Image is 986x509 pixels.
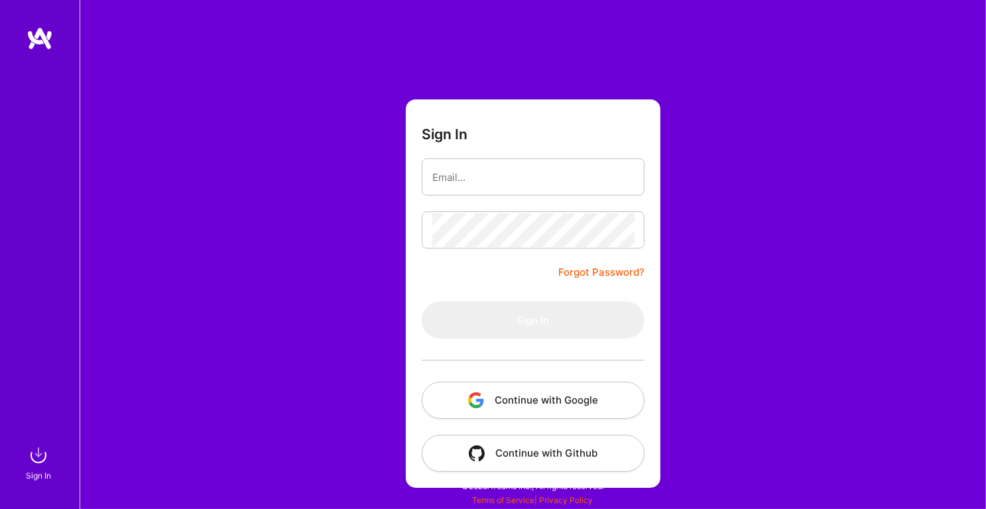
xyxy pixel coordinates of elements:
input: Email... [432,160,634,194]
img: sign in [25,442,52,469]
div: Sign In [26,469,51,482]
img: icon [468,392,484,408]
a: Forgot Password? [558,264,645,280]
span: | [473,495,593,505]
a: sign inSign In [28,442,52,482]
div: © 2025 ATeams Inc., All rights reserved. [80,469,986,502]
button: Sign In [422,302,645,339]
button: Continue with Github [422,435,645,472]
h3: Sign In [422,126,467,142]
a: Terms of Service [473,495,535,505]
img: icon [469,445,485,461]
a: Privacy Policy [540,495,593,505]
button: Continue with Google [422,382,645,419]
img: logo [27,27,53,50]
